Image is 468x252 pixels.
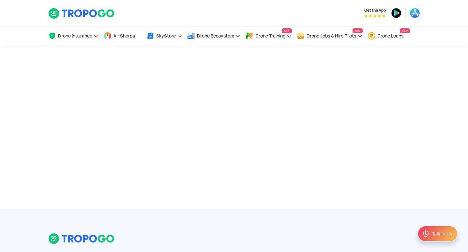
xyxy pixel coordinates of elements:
img: appstore [410,8,420,18]
a: Drone LoansNew [368,26,410,46]
span: Drone Loans [377,33,403,38]
img: App Raking [364,14,385,18]
a: Drone Insurance [48,26,99,46]
a: Drone Jobs & Hire PilotsNew [297,26,363,46]
span: Drone Ecosystem [197,33,234,38]
span: SkyStore [156,33,176,38]
div: Talk to Us [432,230,452,237]
img: playstore [391,8,401,18]
span: Drone Jobs & Hire Pilots [307,33,356,38]
img: ic_Support.svg [422,230,430,238]
a: Drone TrainingNew [246,26,292,46]
span: New [282,28,292,33]
span: Drone Insurance [58,33,92,38]
span: New [353,28,362,33]
a: SkyStore [146,26,182,46]
span: Get the App [364,8,386,13]
a: Air Sherpa [104,26,142,46]
span: Drone Training [255,33,285,38]
a: Drone Ecosystem [187,26,241,46]
span: New [400,28,410,33]
span: Air Sherpa [113,33,135,38]
img: logo [48,233,115,244]
img: TropoGo Logo [48,8,115,19]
